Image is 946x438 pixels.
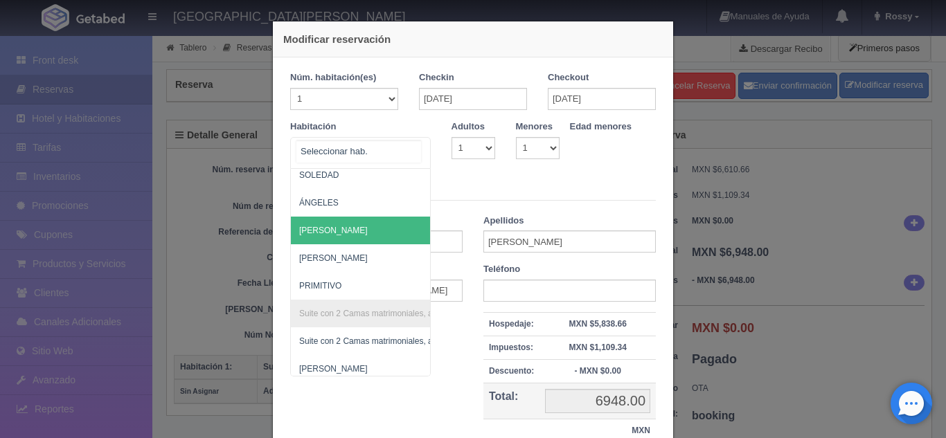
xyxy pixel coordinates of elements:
label: Menores [516,120,553,134]
span: SOLEDAD [299,170,339,180]
th: Descuento: [483,359,539,383]
strong: - MXN $0.00 [574,366,621,376]
span: ÁNGELES [299,198,339,208]
label: Checkin [419,71,454,84]
strong: MXN [632,426,650,435]
label: Apellidos [483,215,524,228]
label: Núm. habitación(es) [290,71,376,84]
th: Impuestos: [483,336,539,359]
legend: Datos del Cliente [290,179,656,201]
strong: MXN $5,838.66 [569,319,626,329]
label: Checkout [548,71,589,84]
input: Seleccionar hab. [296,140,421,163]
th: Total: [483,383,539,419]
span: Suite con 2 Camas matrimoniales, apta para menores - Sin asignar [299,336,547,346]
label: Edad menores [570,120,632,134]
span: PRIMITIVO [299,281,341,291]
input: DD-MM-AAAA [419,88,527,110]
label: Habitación [290,120,336,134]
input: DD-MM-AAAA [548,88,656,110]
h4: Modificar reservación [283,32,663,46]
span: [PERSON_NAME] [299,226,368,235]
th: Hospedaje: [483,312,539,336]
strong: MXN $1,109.34 [569,343,626,352]
span: [PERSON_NAME] [299,364,368,374]
label: Adultos [452,120,485,134]
span: [PERSON_NAME] [299,253,368,263]
label: Teléfono [483,263,520,276]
